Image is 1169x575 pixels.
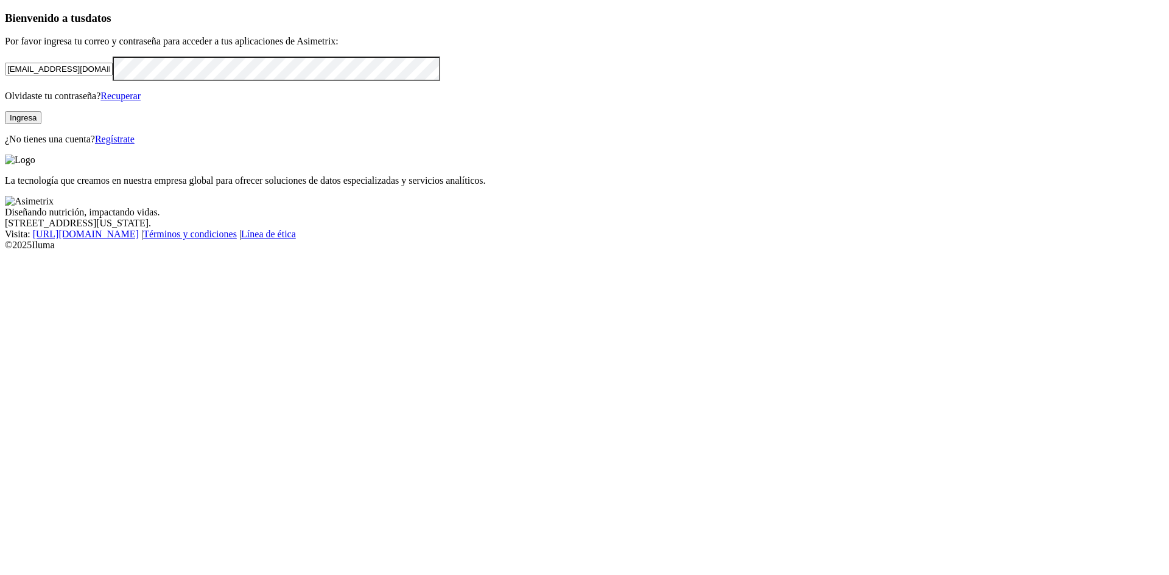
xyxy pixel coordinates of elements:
[5,229,1164,240] div: Visita : | |
[5,63,113,75] input: Tu correo
[5,91,1164,102] p: Olvidaste tu contraseña?
[5,36,1164,47] p: Por favor ingresa tu correo y contraseña para acceder a tus aplicaciones de Asimetrix:
[5,207,1164,218] div: Diseñando nutrición, impactando vidas.
[85,12,111,24] span: datos
[143,229,237,239] a: Términos y condiciones
[95,134,135,144] a: Regístrate
[5,196,54,207] img: Asimetrix
[100,91,141,101] a: Recuperar
[241,229,296,239] a: Línea de ética
[5,111,41,124] button: Ingresa
[5,12,1164,25] h3: Bienvenido a tus
[5,240,1164,251] div: © 2025 Iluma
[5,134,1164,145] p: ¿No tienes una cuenta?
[5,218,1164,229] div: [STREET_ADDRESS][US_STATE].
[5,155,35,166] img: Logo
[5,175,1164,186] p: La tecnología que creamos en nuestra empresa global para ofrecer soluciones de datos especializad...
[33,229,139,239] a: [URL][DOMAIN_NAME]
